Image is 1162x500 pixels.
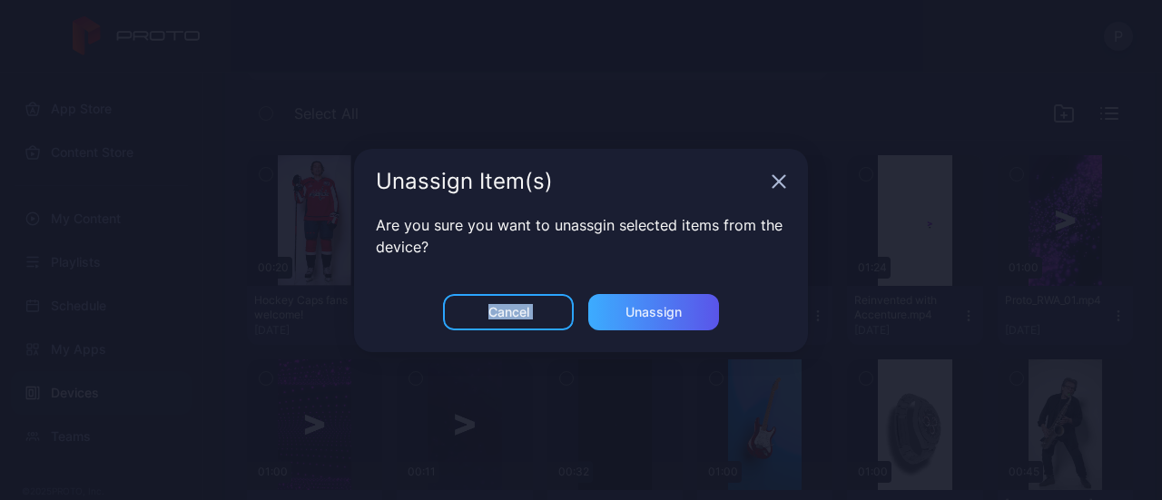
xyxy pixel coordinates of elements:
button: Cancel [443,294,574,330]
div: Cancel [488,305,529,319]
div: Unassign [625,305,682,319]
button: Unassign [588,294,719,330]
div: Unassign Item(s) [376,171,764,192]
p: Are you sure you want to unassgin selected items from the device? [376,214,786,258]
